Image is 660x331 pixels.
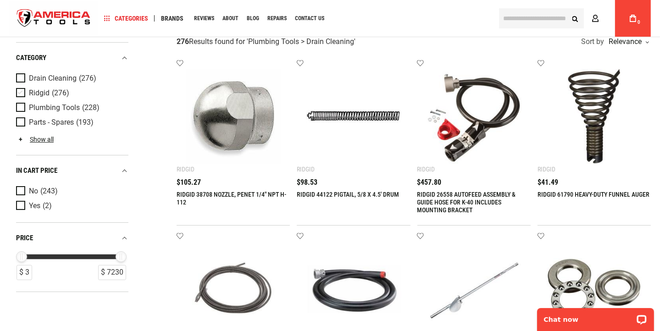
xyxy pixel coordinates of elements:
a: store logo [9,1,98,36]
a: Yes (2) [16,201,126,211]
img: RIDGID 44122 PIGTAIL, 5/8 X 4.5' DRUM [306,69,401,164]
span: $457.80 [417,179,442,186]
img: RIDGID 38708 NOZZLE, PENET 1/4 [186,69,281,164]
a: About [218,12,243,25]
a: Show all [16,136,54,143]
span: (228) [82,104,100,111]
div: Ridgid [297,165,315,173]
a: Blog [243,12,263,25]
span: $105.27 [177,179,201,186]
span: Plumbing Tools > Drain Cleaning [248,37,354,46]
div: Results found for ' ' [177,37,355,47]
img: RIDGID 61790 HEAVY-DUTY FUNNEL AUGER [547,69,642,164]
strong: 276 [177,37,189,46]
a: Categories [100,12,152,25]
a: Drain Cleaning (276) [16,73,126,83]
img: RIDGID 26558 AUTOFEED ASSEMBLY & GUIDE HOSE FOR K-40 INCLUDES MOUNTING BRACKET [427,69,521,164]
span: Brands [161,15,183,22]
a: RIDGID 61790 HEAVY-DUTY FUNNEL AUGER [538,191,649,198]
iframe: LiveChat chat widget [531,302,660,331]
div: In cart price [16,165,128,177]
span: No [29,187,38,195]
span: (193) [76,118,94,126]
span: (276) [52,89,69,97]
div: Relevance [606,38,649,45]
div: Ridgid [177,165,194,173]
a: Repairs [263,12,291,25]
span: Sort by [581,38,604,45]
a: Brands [157,12,188,25]
div: $ 3 [17,265,32,280]
span: About [222,16,238,21]
span: Drain Cleaning [29,74,77,83]
a: No (243) [16,186,126,196]
div: category [16,52,128,64]
div: price [16,232,128,244]
span: 0 [638,20,640,25]
a: RIDGID 26558 AUTOFEED ASSEMBLY & GUIDE HOSE FOR K-40 INCLUDES MOUNTING BRACKET [417,191,516,214]
a: RIDGID 38708 NOZZLE, PENET 1/4" NPT H-112 [177,191,286,206]
span: $98.53 [297,179,317,186]
a: Contact Us [291,12,328,25]
span: Plumbing Tools [29,104,80,112]
a: Ridgid (276) [16,88,126,98]
span: Contact Us [295,16,324,21]
span: (2) [43,202,52,210]
div: Ridgid [538,165,555,173]
span: (276) [79,74,96,82]
span: Blog [247,16,259,21]
span: Repairs [267,16,287,21]
span: Parts - Spares [29,118,74,127]
span: Yes [29,202,40,210]
a: Reviews [190,12,218,25]
img: America Tools [9,1,98,36]
div: $ 7230 [98,265,126,280]
span: $41.49 [538,179,558,186]
button: Search [566,10,584,27]
a: Parts - Spares (193) [16,117,126,127]
div: Ridgid [417,165,435,173]
span: Ridgid [29,89,50,97]
span: Categories [104,15,148,22]
span: Reviews [194,16,214,21]
a: RIDGID 44122 PIGTAIL, 5/8 X 4.5' DRUM [297,191,399,198]
div: Product Filters [16,42,128,292]
a: Plumbing Tools (228) [16,103,126,113]
span: (243) [40,188,58,195]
